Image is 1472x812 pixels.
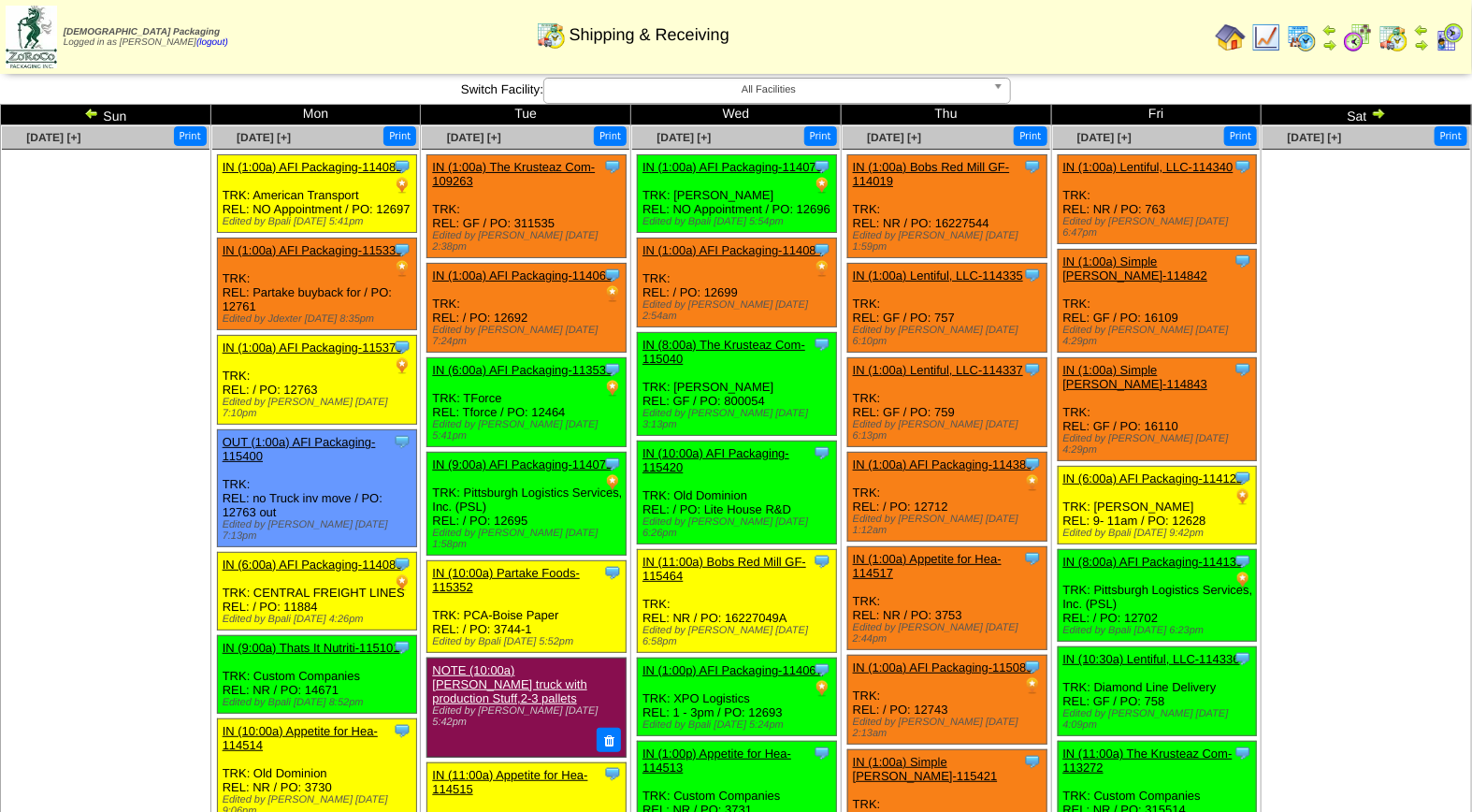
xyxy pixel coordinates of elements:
[1051,105,1262,125] td: Fri
[393,356,411,375] img: PO
[432,768,587,796] a: IN (11:00a) Appetite for Hea-114515
[813,259,831,278] img: PO
[432,663,586,705] a: NOTE (10:00a) [PERSON_NAME] truck with production Stuff,2-3 pallets
[393,555,411,573] img: Tooltip
[427,561,627,653] div: TRK: PCA-Boise Paper REL: / PO: 3744-1
[1234,360,1252,379] img: Tooltip
[642,243,823,257] a: IN (1:00a) AFI Packaging-114084
[223,641,400,655] a: IN (9:00a) Thats It Nutriti-115101
[393,721,411,740] img: Tooltip
[1023,676,1042,695] img: PO
[642,338,805,366] a: IN (8:00a) The Krusteaz Com-115040
[1058,250,1257,353] div: TRK: REL: GF / PO: 16109
[223,216,416,227] div: Edited by Bpali [DATE] 5:41pm
[853,660,1033,674] a: IN (1:00a) AFI Packaging-115085
[1435,126,1467,146] button: Print
[1058,155,1257,244] div: TRK: REL: NR / PO: 763
[26,131,80,144] a: [DATE] [+]
[210,105,421,125] td: Mon
[223,519,416,542] div: Edited by [PERSON_NAME] [DATE] 7:13pm
[217,430,416,547] div: TRK: REL: no Truck inv move / PO: 12763 out
[196,37,228,48] a: (logout)
[853,268,1023,283] a: IN (1:00a) Lentiful, LLC-114335
[174,126,207,146] button: Print
[657,131,711,144] a: [DATE] [+]
[804,126,837,146] button: Print
[64,27,228,48] span: Logged in as [PERSON_NAME]
[223,243,403,257] a: IN (1:00a) AFI Packaging-115338
[853,325,1046,347] div: Edited by [PERSON_NAME] [DATE] 6:10pm
[1287,22,1317,52] img: calendarprod.gif
[847,547,1046,650] div: TRK: REL: NR / PO: 3753
[1216,22,1246,52] img: home.gif
[642,216,836,227] div: Edited by Bpali [DATE] 5:54pm
[853,457,1033,471] a: IN (1:00a) AFI Packaging-114383
[1077,131,1132,144] a: [DATE] [+]
[638,155,837,233] div: TRK: [PERSON_NAME] REL: NO Appointment / PO: 12696
[813,443,831,462] img: Tooltip
[603,157,622,176] img: Tooltip
[1023,752,1042,771] img: Tooltip
[853,230,1046,253] div: Edited by [PERSON_NAME] [DATE] 1:59pm
[1435,22,1465,52] img: calendarcustomer.gif
[638,550,837,653] div: TRK: REL: NR / PO: 16227049A
[813,552,831,571] img: Tooltip
[1063,708,1257,731] div: Edited by [PERSON_NAME] [DATE] 4:09pm
[1371,106,1386,121] img: arrowright.gif
[393,573,411,592] img: PO
[393,432,411,451] img: Tooltip
[570,25,729,45] span: Shipping & Receiving
[853,514,1046,536] div: Edited by [PERSON_NAME] [DATE] 1:12am
[853,160,1010,188] a: IN (1:00a) Bobs Red Mill GF-114019
[1063,555,1244,569] a: IN (8:00a) AFI Packaging-114139
[1063,216,1257,239] div: Edited by [PERSON_NAME] [DATE] 6:47pm
[237,131,291,144] a: [DATE] [+]
[1023,658,1042,676] img: Tooltip
[432,528,626,550] div: Edited by [PERSON_NAME] [DATE] 1:58pm
[383,126,416,146] button: Print
[813,744,831,762] img: Tooltip
[1063,747,1233,775] a: IN (11:00a) The Krusteaz Com-113272
[642,299,836,322] div: Edited by [PERSON_NAME] [DATE] 2:54am
[223,558,403,572] a: IN (6:00a) AFI Packaging-114080
[813,176,831,195] img: PO
[853,419,1046,442] div: Edited by [PERSON_NAME] [DATE] 6:13pm
[1063,433,1257,456] div: Edited by [PERSON_NAME] [DATE] 4:29pm
[1063,528,1257,539] div: Edited by Bpali [DATE] 9:42pm
[642,446,789,474] a: IN (10:00a) AFI Packaging-115420
[841,105,1051,125] td: Thu
[432,363,613,377] a: IN (6:00a) AFI Packaging-113538
[432,268,613,283] a: IN (1:00a) AFI Packaging-114063
[847,264,1046,353] div: TRK: REL: GF / PO: 757
[642,625,836,647] div: Edited by [PERSON_NAME] [DATE] 6:58pm
[638,239,837,327] div: TRK: REL: / PO: 12699
[1058,647,1257,736] div: TRK: Diamond Line Delivery REL: GF / PO: 758
[813,157,831,176] img: Tooltip
[1234,487,1252,506] img: PO
[393,338,411,356] img: Tooltip
[867,131,921,144] a: [DATE] [+]
[642,747,791,775] a: IN (1:00p) Appetite for Hea-114513
[1288,131,1342,144] a: [DATE] [+]
[1063,471,1244,486] a: IN (6:00a) AFI Packaging-114122
[217,553,416,631] div: TRK: CENTRAL FREIGHT LINES REL: / PO: 11884
[1058,358,1257,461] div: TRK: REL: GF / PO: 16110
[552,79,986,101] span: All Facilities
[432,160,595,188] a: IN (1:00a) The Krusteaz Com-109263
[847,155,1046,258] div: TRK: REL: NR / PO: 16227544
[1414,22,1429,37] img: arrowleft.gif
[223,341,403,355] a: IN (1:00a) AFI Packaging-115373
[1234,649,1252,668] img: Tooltip
[1322,37,1337,52] img: arrowright.gif
[1378,22,1408,52] img: calendarinout.gif
[1058,550,1257,642] div: TRK: Pittsburgh Logistics Services, Inc. (PSL) REL: / PO: 12702
[603,764,622,783] img: Tooltip
[1343,22,1373,52] img: calendarblend.gif
[447,131,501,144] a: [DATE] [+]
